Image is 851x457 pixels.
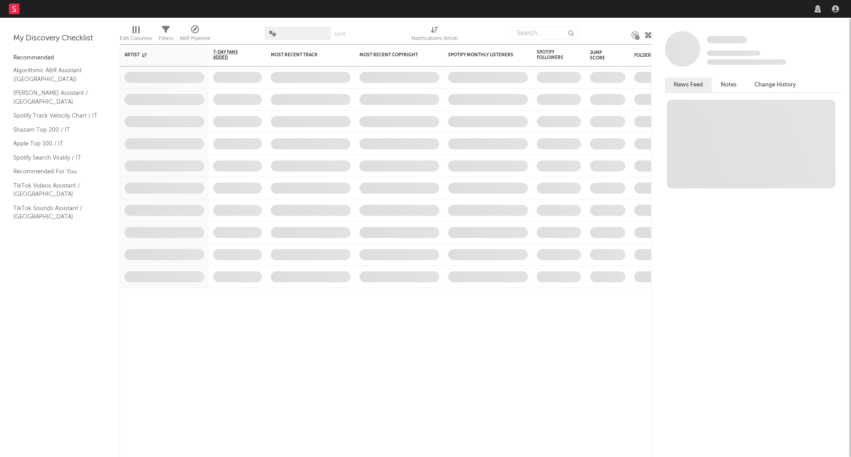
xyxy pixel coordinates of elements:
[707,59,786,65] span: 0 fans last week
[746,78,805,92] button: Change History
[448,52,515,58] div: Spotify Monthly Listeners
[13,203,98,222] a: TikTok Sounds Assistant / [GEOGRAPHIC_DATA]
[180,22,211,48] div: A&R Pipeline
[13,33,106,44] div: My Discovery Checklist
[159,22,173,48] div: Filters
[120,22,152,48] div: Edit Columns
[13,111,98,121] a: Spotify Track Velocity Chart / IT
[411,33,458,44] div: Notifications (Artist)
[180,33,211,44] div: A&R Pipeline
[411,22,458,48] div: Notifications (Artist)
[159,33,173,44] div: Filters
[13,139,98,148] a: Apple Top 100 / IT
[590,50,612,61] div: Jump Score
[13,125,98,135] a: Shazam Top 200 / IT
[13,88,98,106] a: [PERSON_NAME] Assistant / [GEOGRAPHIC_DATA]
[665,78,712,92] button: News Feed
[271,52,337,58] div: Most Recent Track
[512,27,578,40] input: Search...
[13,153,98,163] a: Spotify Search Virality / IT
[707,35,747,44] a: Some Artist
[707,36,747,43] span: Some Artist
[712,78,746,92] button: Notes
[707,51,760,56] span: Tracking Since: [DATE]
[13,181,98,199] a: TikTok Videos Assistant / [GEOGRAPHIC_DATA]
[334,32,346,37] button: Save
[359,52,426,58] div: Most Recent Copyright
[537,50,568,60] div: Spotify Followers
[125,52,191,58] div: Artist
[120,33,152,44] div: Edit Columns
[13,53,106,63] div: Recommended
[13,66,98,84] a: Algorithmic A&R Assistant ([GEOGRAPHIC_DATA])
[634,53,701,58] div: Folders
[213,50,249,60] span: 7-Day Fans Added
[13,167,98,176] a: Recommended For You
